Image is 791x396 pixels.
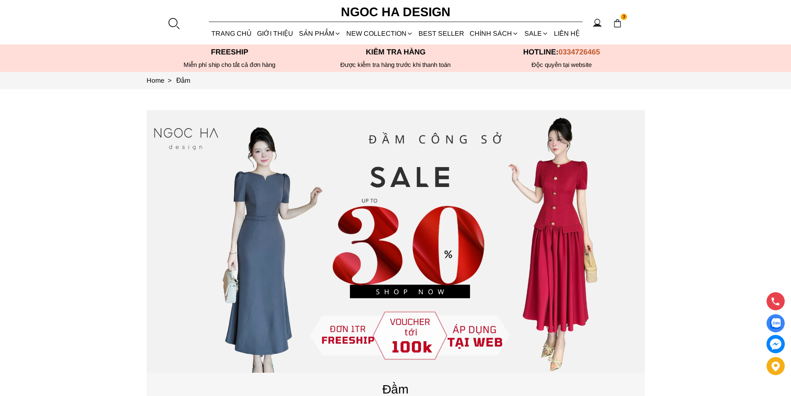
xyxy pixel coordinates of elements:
span: 0334726465 [558,48,600,56]
p: Hotline: [479,48,645,57]
p: Freeship [147,48,313,57]
a: Ngoc Ha Design [333,2,458,22]
a: Link to Đầm [176,77,191,84]
a: messenger [767,335,785,353]
div: SẢN PHẨM [296,22,343,44]
a: GIỚI THIỆU [255,22,296,44]
a: Link to Home [147,77,176,84]
img: Display image [770,318,781,329]
p: Được kiểm tra hàng trước khi thanh toán [313,61,479,69]
font: Kiểm tra hàng [366,48,426,56]
a: BEST SELLER [416,22,467,44]
div: Chính sách [467,22,522,44]
img: img-CART-ICON-ksit0nf1 [613,19,622,28]
a: LIÊN HỆ [551,22,582,44]
div: Miễn phí ship cho tất cả đơn hàng [147,61,313,69]
h6: Độc quyền tại website [479,61,645,69]
a: NEW COLLECTION [343,22,416,44]
span: > [164,77,175,84]
a: Display image [767,314,785,332]
a: TRANG CHỦ [209,22,255,44]
a: SALE [522,22,551,44]
span: 3 [621,14,627,20]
